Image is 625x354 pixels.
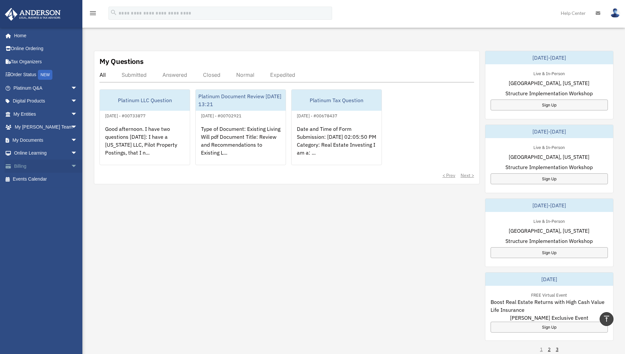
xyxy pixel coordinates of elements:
a: Home [5,29,84,42]
div: [DATE] [485,273,613,286]
div: Platinum LLC Question [100,90,190,111]
div: Normal [236,72,254,78]
span: [PERSON_NAME] Exclusive Event [510,314,588,322]
div: [DATE] - #00678437 [292,112,343,119]
a: My Documentsarrow_drop_down [5,133,87,147]
div: Live & In-Person [528,70,570,76]
a: Sign Up [491,322,608,333]
a: Sign Up [491,247,608,258]
div: Platinum Document Review [DATE] 13:21 [196,90,286,111]
div: Live & In-Person [528,217,570,224]
span: arrow_drop_down [71,107,84,121]
a: Billingarrow_drop_down [5,160,87,173]
span: [GEOGRAPHIC_DATA], [US_STATE] [509,79,589,87]
span: Structure Implementation Workshop [505,89,593,97]
a: Platinum Tax Question[DATE] - #00678437Date and Time of Form Submission: [DATE] 02:05:50 PM Categ... [291,89,382,165]
a: Order StatusNEW [5,68,87,82]
div: [DATE]-[DATE] [485,199,613,212]
span: arrow_drop_down [71,121,84,134]
a: 3 [556,346,558,353]
a: Online Ordering [5,42,87,55]
div: FREE Virtual Event [526,291,572,298]
a: My Entitiesarrow_drop_down [5,107,87,121]
span: arrow_drop_down [71,160,84,173]
a: menu [89,12,97,17]
a: 2 [548,346,551,353]
a: Platinum LLC Question[DATE] - #00733877Good afternoon. I have two questions [DATE]: I have a [US_... [99,89,190,165]
div: Submitted [122,72,147,78]
span: Structure Implementation Workshop [505,237,593,245]
span: Structure Implementation Workshop [505,163,593,171]
span: [GEOGRAPHIC_DATA], [US_STATE] [509,153,589,161]
a: Digital Productsarrow_drop_down [5,95,87,108]
a: Sign Up [491,100,608,110]
div: [DATE] - #00733877 [100,112,151,119]
a: Online Learningarrow_drop_down [5,147,87,160]
div: Expedited [270,72,295,78]
div: Type of Document: Existing Living Will pdf Document Title: Review and Recommendations to Existing... [196,120,286,171]
i: search [110,9,117,16]
span: arrow_drop_down [71,147,84,160]
img: Anderson Advisors Platinum Portal [3,8,63,21]
a: vertical_align_top [600,312,613,326]
div: All [99,72,106,78]
a: My [PERSON_NAME] Teamarrow_drop_down [5,121,87,134]
span: [GEOGRAPHIC_DATA], [US_STATE] [509,227,589,235]
img: User Pic [610,8,620,18]
span: arrow_drop_down [71,133,84,147]
a: Events Calendar [5,173,87,186]
span: arrow_drop_down [71,95,84,108]
div: Good afternoon. I have two questions [DATE]: I have a [US_STATE] LLC, Pilot Property Postings, th... [100,120,190,171]
a: Sign Up [491,173,608,184]
div: [DATE] - #00702921 [196,112,247,119]
div: NEW [38,70,52,80]
div: [DATE]-[DATE] [485,51,613,64]
i: vertical_align_top [603,315,611,323]
div: Platinum Tax Question [292,90,382,111]
div: Date and Time of Form Submission: [DATE] 02:05:50 PM Category: Real Estate Investing I am a: ... [292,120,382,171]
div: Answered [162,72,187,78]
div: [DATE]-[DATE] [485,125,613,138]
span: Boost Real Estate Returns with High Cash Value Life Insurance [491,298,608,314]
a: Tax Organizers [5,55,87,68]
div: My Questions [99,56,144,66]
a: Platinum Q&Aarrow_drop_down [5,81,87,95]
span: arrow_drop_down [71,81,84,95]
div: Live & In-Person [528,143,570,150]
i: menu [89,9,97,17]
div: Closed [203,72,220,78]
a: Platinum Document Review [DATE] 13:21[DATE] - #00702921Type of Document: Existing Living Will pdf... [195,89,286,165]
